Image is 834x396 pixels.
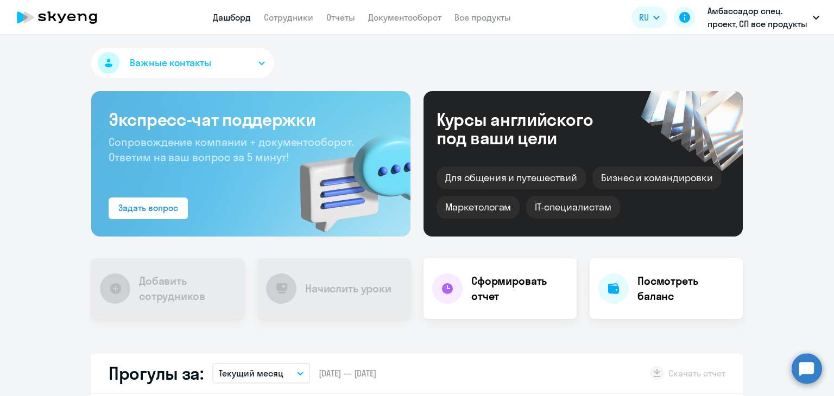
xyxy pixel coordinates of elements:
[284,114,410,237] img: bg-img
[454,12,511,23] a: Все продукты
[109,135,354,164] span: Сопровождение компании + документооборот. Ответим на ваш вопрос за 5 минут!
[319,367,376,379] span: [DATE] — [DATE]
[139,273,236,304] h4: Добавить сотрудников
[437,110,622,147] div: Курсы английского под ваши цели
[471,273,568,304] h4: Сформировать отчет
[368,12,441,23] a: Документооборот
[109,108,393,130] h3: Экспресс-чат поддержки
[130,56,211,70] span: Важные контакты
[707,4,808,30] p: Амбассадор спец. проект, СП все продукты
[639,11,649,24] span: RU
[637,273,734,304] h4: Посмотреть баланс
[437,167,586,189] div: Для общения и путешествий
[219,367,283,380] p: Текущий месяц
[213,12,251,23] a: Дашборд
[109,197,188,219] button: Задать вопрос
[592,167,722,189] div: Бизнес и командировки
[526,196,620,219] div: IT-специалистам
[264,12,313,23] a: Сотрудники
[326,12,355,23] a: Отчеты
[109,362,204,384] h2: Прогулы за:
[437,196,520,219] div: Маркетологам
[91,48,274,78] button: Важные контакты
[212,363,310,384] button: Текущий месяц
[305,281,391,296] h4: Начислить уроки
[702,4,825,30] button: Амбассадор спец. проект, СП все продукты
[631,7,667,28] button: RU
[118,201,178,214] div: Задать вопрос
